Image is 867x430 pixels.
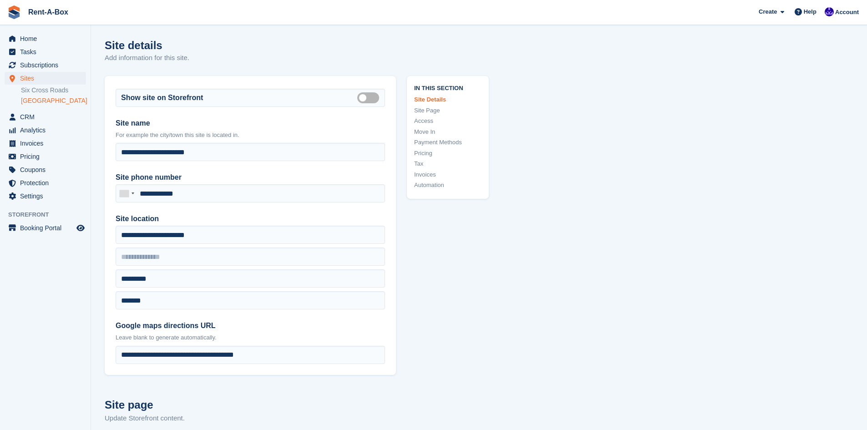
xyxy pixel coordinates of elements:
[5,46,86,58] a: menu
[20,190,75,202] span: Settings
[357,97,383,98] label: Is public
[414,116,482,126] a: Access
[5,72,86,85] a: menu
[414,170,482,179] a: Invoices
[20,72,75,85] span: Sites
[116,118,385,129] label: Site name
[825,7,834,16] img: Colin O Shea
[414,181,482,190] a: Automation
[105,413,396,424] p: Update Storefront content.
[7,5,21,19] img: stora-icon-8386f47178a22dfd0bd8f6a31ec36ba5ce8667c1dd55bd0f319d3a0aa187defe.svg
[8,210,91,219] span: Storefront
[414,159,482,168] a: Tax
[20,46,75,58] span: Tasks
[5,32,86,45] a: menu
[5,137,86,150] a: menu
[116,131,385,140] p: For example the city/town this site is located in.
[414,138,482,147] a: Payment Methods
[5,177,86,189] a: menu
[105,397,396,413] h2: Site page
[20,163,75,176] span: Coupons
[20,222,75,234] span: Booking Portal
[20,32,75,45] span: Home
[116,320,385,331] label: Google maps directions URL
[5,190,86,202] a: menu
[121,92,203,103] label: Show site on Storefront
[116,333,385,342] p: Leave blank to generate automatically.
[414,127,482,137] a: Move In
[835,8,859,17] span: Account
[20,111,75,123] span: CRM
[75,223,86,233] a: Preview store
[414,106,482,115] a: Site Page
[804,7,816,16] span: Help
[21,96,86,105] a: [GEOGRAPHIC_DATA]
[20,59,75,71] span: Subscriptions
[414,149,482,158] a: Pricing
[105,53,189,63] p: Add information for this site.
[5,222,86,234] a: menu
[414,95,482,104] a: Site Details
[21,86,86,95] a: Six Cross Roads
[5,150,86,163] a: menu
[105,39,189,51] h1: Site details
[20,137,75,150] span: Invoices
[20,124,75,137] span: Analytics
[5,111,86,123] a: menu
[5,163,86,176] a: menu
[116,213,385,224] label: Site location
[5,59,86,71] a: menu
[25,5,72,20] a: Rent-A-Box
[116,172,385,183] label: Site phone number
[414,83,482,92] span: In this section
[20,177,75,189] span: Protection
[20,150,75,163] span: Pricing
[5,124,86,137] a: menu
[759,7,777,16] span: Create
